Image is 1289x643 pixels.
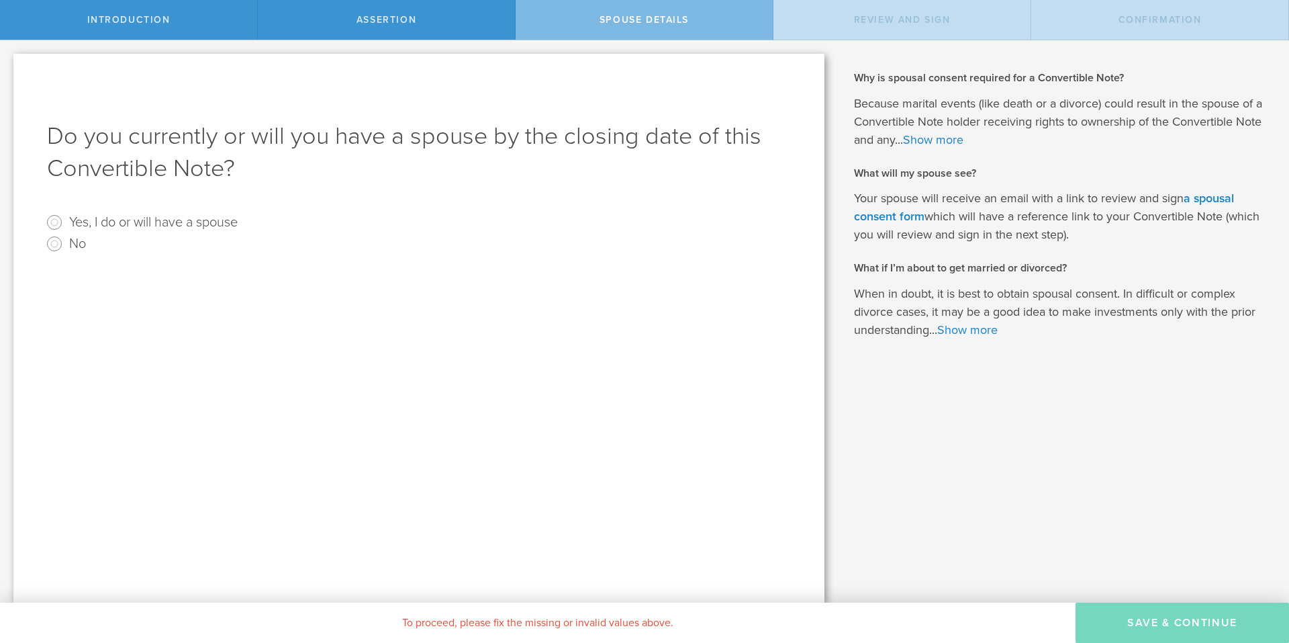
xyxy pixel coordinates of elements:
span: Assertion [356,14,416,26]
a: Show more [903,132,963,147]
h2: What if I’m about to get married or divorced? [854,261,1269,275]
h2: Why is spousal consent required for a Convertible Note? [854,71,1269,85]
span: Confirmation [1118,14,1202,26]
span: Spouse Details [600,14,689,26]
span: Introduction [87,14,171,26]
h2: What will my spouse see? [854,166,1269,181]
a: Show more [937,323,998,337]
button: Save & Continue [1076,603,1289,643]
p: Because marital events (like death or a divorce) could result in the spouse of a Convertible Note... [854,95,1269,149]
span: Review and Sign [854,14,951,26]
label: Yes, I do or will have a spouse [69,212,238,231]
p: Your spouse will receive an email with a link to review and sign which will have a reference link... [854,189,1269,244]
iframe: Chat Widget [1222,538,1289,603]
label: No [69,233,86,253]
p: When in doubt, it is best to obtain spousal consent. In difficult or complex divorce cases, it ma... [854,285,1269,339]
h1: Do you currently or will you have a spouse by the closing date of this Convertible Note? [47,120,791,185]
